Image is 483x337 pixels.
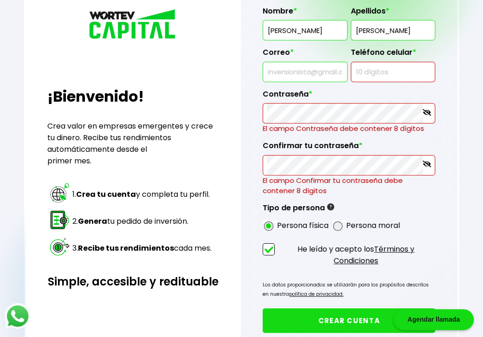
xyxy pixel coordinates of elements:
p: El campo Confirmar tu contraseña debe contener 8 dígitos [263,175,435,196]
input: inversionista@gmail.com [267,62,343,82]
a: política de privacidad. [289,291,343,298]
strong: Crea tu cuenta [76,189,136,200]
input: 10 dígitos [355,62,431,82]
img: paso 3 [49,236,71,258]
label: Persona moral [346,220,400,231]
img: logos_whatsapp-icon.242b2217.svg [5,303,31,329]
img: logo_wortev_capital [87,8,180,42]
img: paso 1 [49,182,71,204]
button: CREAR CUENTA [263,308,435,333]
td: 2. tu pedido de inversión. [72,208,212,234]
label: Apellidos [351,6,435,20]
label: Confirmar tu contraseña [263,141,435,155]
label: Tipo de persona [263,203,334,217]
div: Agendar llamada [393,309,474,330]
img: paso 2 [49,209,71,231]
img: gfR76cHglkPwleuBLjWdxeZVvX9Wp6JBDmjRYY8JYDQn16A2ICN00zLTgIroGa6qie5tIuWH7V3AapTKqzv+oMZsGfMUqL5JM... [327,203,334,210]
label: Teléfono celular [351,48,435,62]
h2: ¡Bienvenido! [47,85,219,108]
td: 1. y completa tu perfil. [72,181,212,207]
h3: Simple, accesible y redituable [47,273,219,290]
label: Persona física [277,220,328,231]
label: Correo [263,48,347,62]
label: Contraseña [263,90,435,104]
p: El campo Contraseña debe contener 8 dígitos [263,123,435,134]
p: He leído y acepto los [277,243,435,266]
strong: Genera [78,216,107,227]
strong: Recibe tus rendimientos [78,243,174,253]
label: Nombre [263,6,347,20]
p: Crea valor en empresas emergentes y crece tu dinero. Recibe tus rendimientos automáticamente desd... [47,120,219,167]
p: Los datos proporcionados se utilizarán para los propósitos descritos en nuestra [263,280,435,299]
td: 3. cada mes. [72,235,212,261]
a: Términos y Condiciones [334,244,414,266]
